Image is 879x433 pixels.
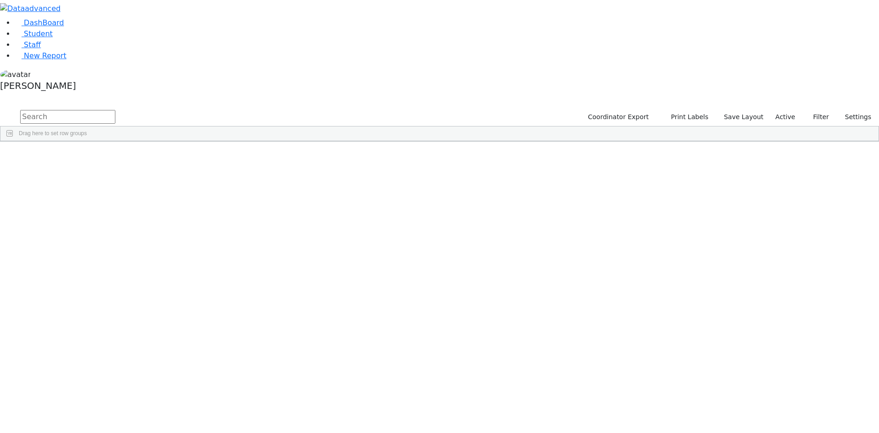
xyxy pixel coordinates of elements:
span: DashBoard [24,18,64,27]
button: Coordinator Export [582,110,653,124]
span: Staff [24,40,41,49]
a: Staff [15,40,41,49]
a: New Report [15,51,66,60]
a: Student [15,29,53,38]
span: Drag here to set row groups [19,130,87,137]
button: Save Layout [720,110,767,124]
a: DashBoard [15,18,64,27]
button: Filter [801,110,833,124]
span: Student [24,29,53,38]
span: New Report [24,51,66,60]
button: Settings [833,110,875,124]
button: Print Labels [660,110,712,124]
label: Active [771,110,799,124]
input: Search [20,110,115,124]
